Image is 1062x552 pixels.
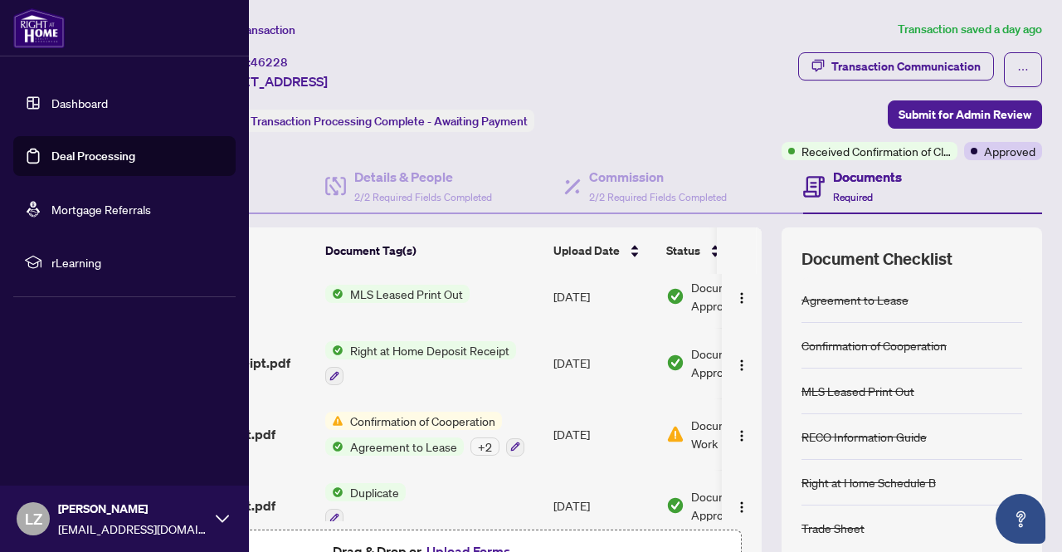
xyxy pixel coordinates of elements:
[691,416,794,452] span: Document Needs Work
[51,149,135,164] a: Deal Processing
[728,283,755,310] button: Logo
[325,412,524,457] button: Status IconConfirmation of CooperationStatus IconAgreement to Lease+2
[831,53,981,80] div: Transaction Communication
[13,8,65,48] img: logo
[801,519,865,537] div: Trade Sheet
[58,520,207,538] span: [EMAIL_ADDRESS][DOMAIN_NAME]
[325,483,343,501] img: Status Icon
[666,242,700,260] span: Status
[589,191,727,203] span: 2/2 Required Fields Completed
[51,95,108,110] a: Dashboard
[666,496,684,515] img: Document Status
[207,22,295,37] span: View Transaction
[470,437,499,456] div: + 2
[735,359,748,372] img: Logo
[735,501,748,514] img: Logo
[589,167,727,187] h4: Commission
[691,278,794,315] span: Document Approved
[666,425,684,443] img: Document Status
[547,398,660,470] td: [DATE]
[354,191,492,203] span: 2/2 Required Fields Completed
[691,344,794,381] span: Document Approved
[666,354,684,372] img: Document Status
[343,483,406,501] span: Duplicate
[25,507,42,530] span: LZ
[343,412,502,430] span: Confirmation of Cooperation
[206,71,328,91] span: [STREET_ADDRESS]
[206,110,534,132] div: Status:
[833,167,902,187] h4: Documents
[728,421,755,447] button: Logo
[801,336,947,354] div: Confirmation of Cooperation
[801,247,952,271] span: Document Checklist
[801,291,909,309] div: Agreement to Lease
[343,341,516,359] span: Right at Home Deposit Receipt
[325,483,406,528] button: Status IconDuplicate
[354,167,492,187] h4: Details & People
[728,492,755,519] button: Logo
[51,202,151,217] a: Mortgage Referrals
[833,191,873,203] span: Required
[735,429,748,442] img: Logo
[553,242,620,260] span: Upload Date
[728,349,755,376] button: Logo
[801,142,951,160] span: Received Confirmation of Closing
[984,142,1035,160] span: Approved
[325,341,516,386] button: Status IconRight at Home Deposit Receipt
[251,55,288,70] span: 46228
[888,100,1042,129] button: Submit for Admin Review
[801,427,927,446] div: RECO Information Guide
[325,412,343,430] img: Status Icon
[547,470,660,541] td: [DATE]
[801,382,914,400] div: MLS Leased Print Out
[735,291,748,305] img: Logo
[325,285,343,303] img: Status Icon
[343,437,464,456] span: Agreement to Lease
[325,437,343,456] img: Status Icon
[1017,64,1029,76] span: ellipsis
[666,287,684,305] img: Document Status
[691,487,794,524] span: Document Approved
[325,285,470,303] button: Status IconMLS Leased Print Out
[660,227,801,274] th: Status
[547,328,660,399] td: [DATE]
[898,20,1042,39] article: Transaction saved a day ago
[251,114,528,129] span: Transaction Processing Complete - Awaiting Payment
[547,265,660,328] td: [DATE]
[319,227,547,274] th: Document Tag(s)
[798,52,994,81] button: Transaction Communication
[801,473,936,491] div: Right at Home Schedule B
[996,494,1045,544] button: Open asap
[547,227,660,274] th: Upload Date
[51,253,224,271] span: rLearning
[325,341,343,359] img: Status Icon
[343,285,470,303] span: MLS Leased Print Out
[899,101,1031,128] span: Submit for Admin Review
[58,500,207,518] span: [PERSON_NAME]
